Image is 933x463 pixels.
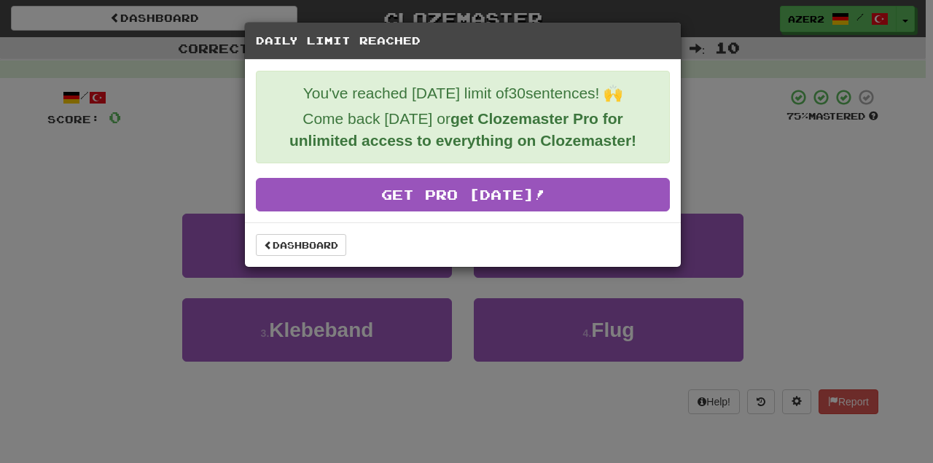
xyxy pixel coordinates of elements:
[256,34,670,48] h5: Daily Limit Reached
[268,108,658,152] p: Come back [DATE] or
[256,234,346,256] a: Dashboard
[256,178,670,211] a: Get Pro [DATE]!
[289,110,636,149] strong: get Clozemaster Pro for unlimited access to everything on Clozemaster!
[268,82,658,104] p: You've reached [DATE] limit of 30 sentences! 🙌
